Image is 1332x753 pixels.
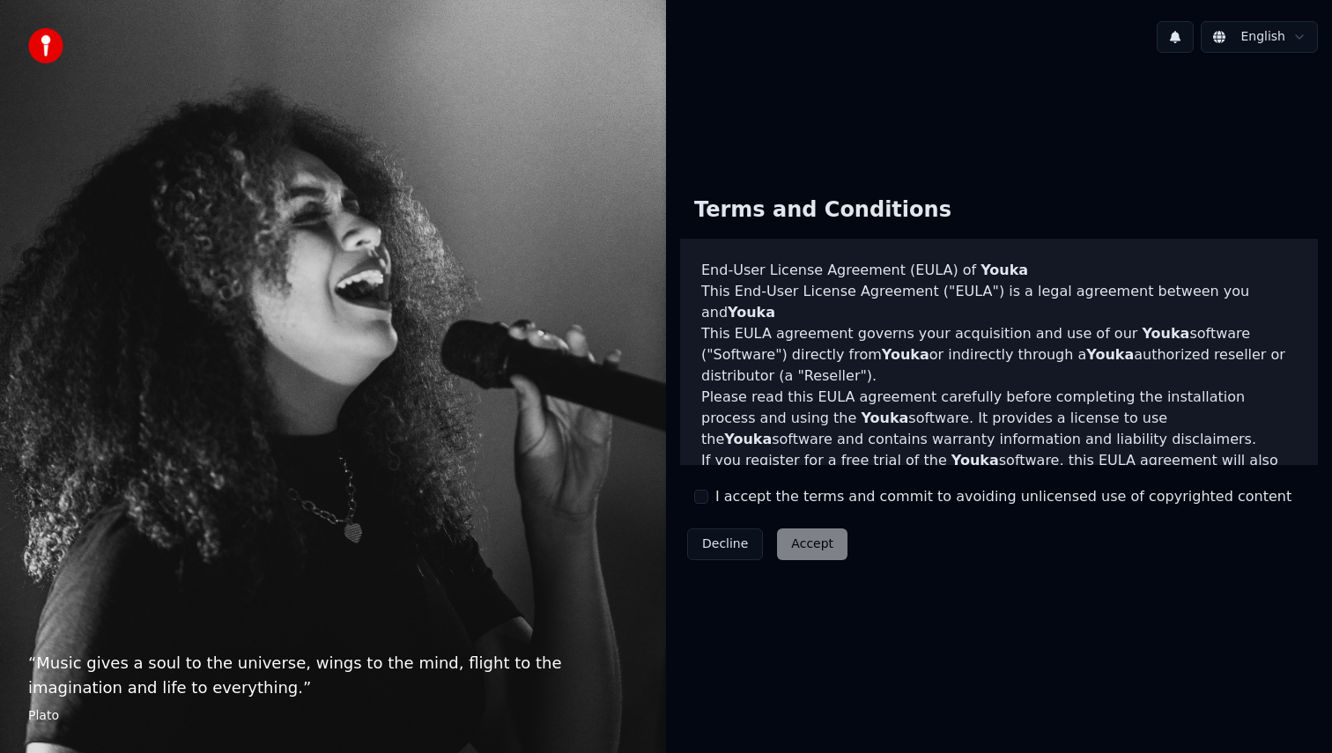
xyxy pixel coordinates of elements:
[728,304,775,321] span: Youka
[28,707,638,725] footer: Plato
[1086,346,1134,363] span: Youka
[724,431,772,447] span: Youka
[28,28,63,63] img: youka
[701,387,1297,450] p: Please read this EULA agreement carefully before completing the installation process and using th...
[701,260,1297,281] h3: End-User License Agreement (EULA) of
[701,281,1297,323] p: This End-User License Agreement ("EULA") is a legal agreement between you and
[1142,325,1189,342] span: Youka
[882,346,929,363] span: Youka
[701,450,1297,535] p: If you register for a free trial of the software, this EULA agreement will also govern that trial...
[28,651,638,700] p: “ Music gives a soul to the universe, wings to the mind, flight to the imagination and life to ev...
[951,452,999,469] span: Youka
[980,262,1028,278] span: Youka
[687,528,763,560] button: Decline
[680,182,966,239] div: Terms and Conditions
[701,323,1297,387] p: This EULA agreement governs your acquisition and use of our software ("Software") directly from o...
[715,486,1291,507] label: I accept the terms and commit to avoiding unlicensed use of copyrighted content
[861,410,908,426] span: Youka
